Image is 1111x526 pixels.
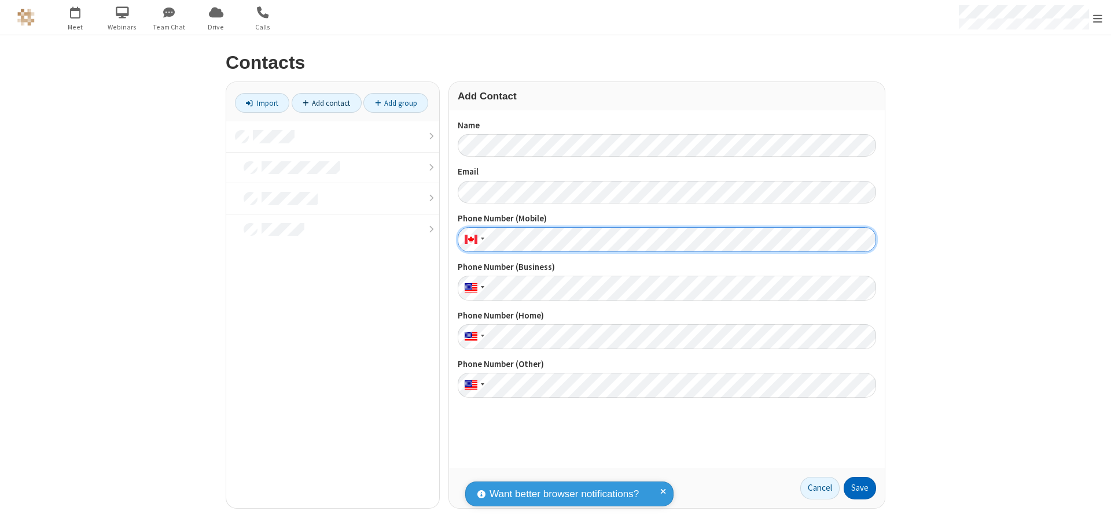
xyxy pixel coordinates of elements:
div: United States: + 1 [458,276,488,301]
span: Meet [54,22,97,32]
label: Phone Number (Mobile) [458,212,876,225]
div: Canada: + 1 [458,227,488,252]
div: United States: + 1 [458,324,488,349]
a: Cancel [800,477,840,500]
label: Name [458,119,876,132]
iframe: Chat [1082,496,1102,518]
img: QA Selenium DO NOT DELETE OR CHANGE [17,9,35,26]
a: Import [235,93,289,113]
button: Save [844,477,876,500]
div: United States: + 1 [458,373,488,398]
span: Want better browser notifications? [490,487,639,502]
label: Email [458,165,876,179]
label: Phone Number (Home) [458,309,876,323]
h3: Add Contact [458,91,876,102]
a: Add group [363,93,428,113]
span: Calls [241,22,285,32]
span: Drive [194,22,238,32]
span: Webinars [101,22,144,32]
h2: Contacts [226,53,885,73]
label: Phone Number (Business) [458,261,876,274]
span: Team Chat [148,22,191,32]
label: Phone Number (Other) [458,358,876,371]
a: Add contact [292,93,362,113]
